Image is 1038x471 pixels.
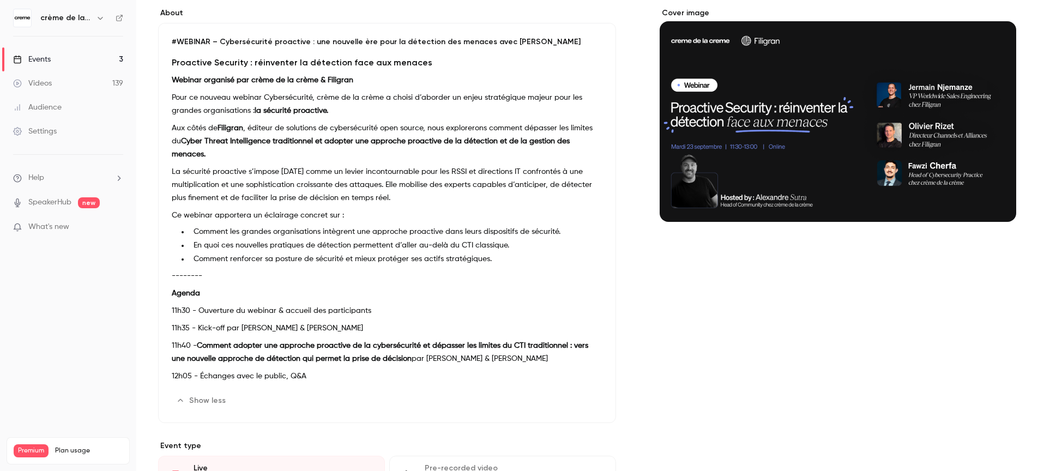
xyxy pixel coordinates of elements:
strong: la sécurité proactive. [255,107,328,114]
strong: Agenda [172,289,200,297]
div: Videos [13,78,52,89]
li: Comment les grandes organisations intègrent une approche proactive dans leurs dispositifs de sécu... [189,226,602,238]
label: About [158,8,616,19]
p: 11h30 - Ouverture du webinar & accueil des participants [172,304,602,317]
img: crème de la crème [14,9,31,27]
p: Aux côtés de , éditeur de solutions de cybersécurité open source, nous explorerons comment dépass... [172,122,602,161]
span: What's new [28,221,69,233]
p: 11h40 - par [PERSON_NAME] & [PERSON_NAME] [172,339,602,365]
strong: Comment adopter une approche proactive de la cybersécurité et dépasser les limites du CTI traditi... [172,342,588,363]
div: Settings [13,126,57,137]
h6: crème de la crème [40,13,92,23]
li: En quoi ces nouvelles pratiques de détection permettent d’aller au-delà du CTI classique. [189,240,602,251]
label: Cover image [660,8,1016,19]
span: new [78,197,100,208]
strong: Webinar organisé par crème de la crème & Filigran [172,76,353,84]
li: help-dropdown-opener [13,172,123,184]
span: Premium [14,444,49,457]
div: Audience [13,102,62,113]
div: Events [13,54,51,65]
span: Plan usage [55,446,123,455]
p: 12h05 - Échanges avec le public, Q&A [172,370,602,383]
p: Event type [158,440,616,451]
a: SpeakerHub [28,197,71,208]
span: Help [28,172,44,184]
p: -------- [172,269,602,282]
p: Pour ce nouveau webinar Cybersécurité, crème de la crème a choisi d’aborder un enjeu stratégique ... [172,91,602,117]
p: Ce webinar apportera un éclairage concret sur : [172,209,602,222]
section: Cover image [660,8,1016,222]
button: Show less [172,392,232,409]
p: La sécurité proactive s’impose [DATE] comme un levier incontournable pour les RSSI et directions ... [172,165,602,204]
strong: Cyber Threat Intelligence traditionnel et adopter une approche proactive de la détection et de la... [172,137,570,158]
li: Comment renforcer sa posture de sécurité et mieux protéger ses actifs stratégiques. [189,253,602,265]
strong: Filigran [218,124,243,132]
h3: Proactive Security : réinventer la détection face aux menaces [172,56,602,69]
p: #WEBINAR – Cybersécurité proactive : une nouvelle ère pour la détection des menaces avec [PERSON_... [172,37,602,47]
p: 11h35 - Kick-off par [PERSON_NAME] & [PERSON_NAME] [172,322,602,335]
